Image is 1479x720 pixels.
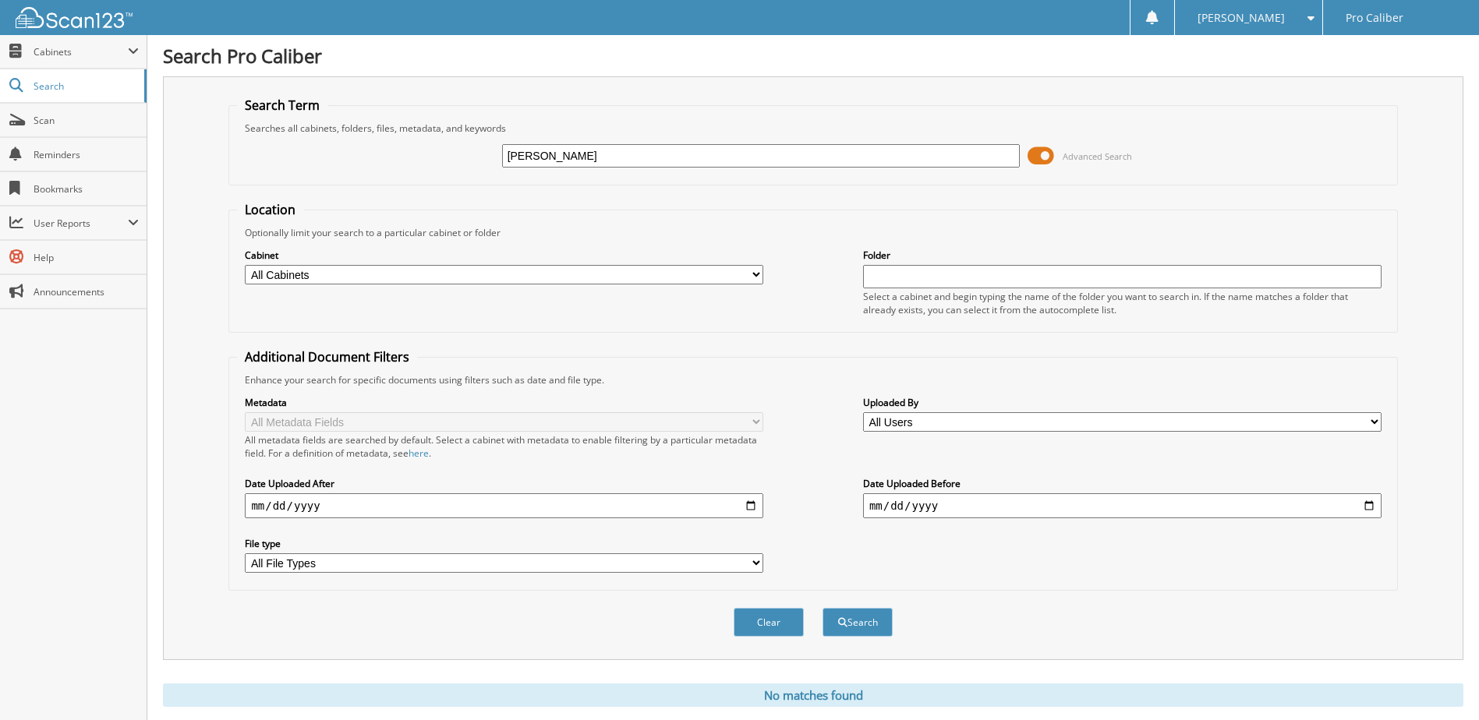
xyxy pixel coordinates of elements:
span: Bookmarks [34,182,139,196]
button: Search [823,608,893,637]
span: Advanced Search [1063,150,1132,162]
span: Reminders [34,148,139,161]
label: Date Uploaded Before [863,477,1382,490]
label: File type [245,537,763,550]
input: end [863,493,1382,518]
input: start [245,493,763,518]
a: here [409,446,429,460]
legend: Location [237,201,303,218]
legend: Search Term [237,97,327,114]
label: Uploaded By [863,396,1382,409]
div: No matches found [163,683,1463,707]
img: scan123-logo-white.svg [16,7,133,28]
span: Search [34,79,136,93]
legend: Additional Document Filters [237,348,417,365]
span: Pro Caliber [1346,13,1403,23]
div: Optionally limit your search to a particular cabinet or folder [237,226,1389,239]
button: Clear [734,608,804,637]
label: Folder [863,249,1382,262]
span: User Reports [34,217,128,230]
span: Cabinets [34,45,128,58]
span: Help [34,251,139,264]
div: All metadata fields are searched by default. Select a cabinet with metadata to enable filtering b... [245,433,763,460]
h1: Search Pro Caliber [163,43,1463,69]
label: Cabinet [245,249,763,262]
iframe: Chat Widget [1401,645,1479,720]
div: Select a cabinet and begin typing the name of the folder you want to search in. If the name match... [863,290,1382,316]
label: Date Uploaded After [245,477,763,490]
div: Enhance your search for specific documents using filters such as date and file type. [237,373,1389,386]
div: Searches all cabinets, folders, files, metadata, and keywords [237,122,1389,135]
span: Scan [34,114,139,127]
span: [PERSON_NAME] [1198,13,1285,23]
span: Announcements [34,285,139,298]
label: Metadata [245,396,763,409]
